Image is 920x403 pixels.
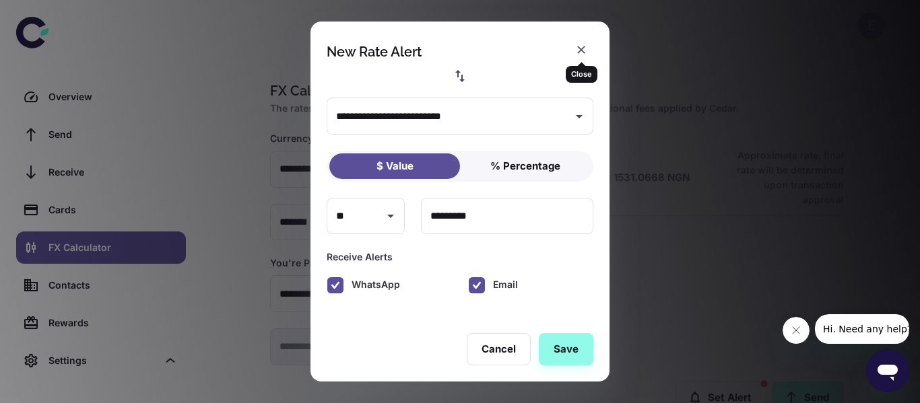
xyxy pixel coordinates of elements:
span: WhatsApp [352,277,400,292]
label: Receive Alerts [327,250,393,264]
iframe: Close message [783,317,810,344]
button: Cancel [467,333,531,365]
iframe: Message from company [815,314,909,344]
span: Email [493,277,518,292]
button: Open [381,207,400,225]
div: Close [566,66,597,83]
span: Hi. Need any help? [8,9,97,20]
button: % Percentage [460,153,591,179]
button: Open [570,107,589,126]
div: New Rate Alert [327,44,422,60]
button: Save [539,333,593,365]
iframe: Button to launch messaging window [866,349,909,392]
